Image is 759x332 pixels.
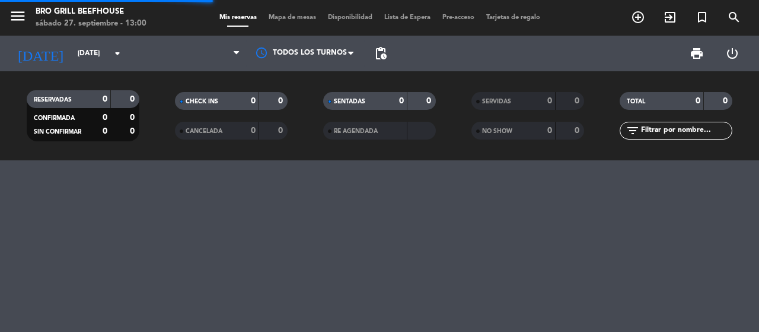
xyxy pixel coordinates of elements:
[278,97,285,105] strong: 0
[482,99,511,105] span: SERVIDAS
[34,115,75,121] span: CONFIRMADA
[334,128,378,134] span: RE AGENDADA
[251,97,256,105] strong: 0
[482,128,512,134] span: NO SHOW
[575,127,582,135] strong: 0
[130,127,137,135] strong: 0
[263,14,322,21] span: Mapa de mesas
[36,6,146,18] div: Bro Grill Beefhouse
[547,127,552,135] strong: 0
[186,99,218,105] span: CHECK INS
[696,97,700,105] strong: 0
[36,18,146,30] div: sábado 27. septiembre - 13:00
[9,7,27,29] button: menu
[110,46,125,61] i: arrow_drop_down
[723,97,730,105] strong: 0
[130,95,137,103] strong: 0
[715,36,750,71] div: LOG OUT
[103,127,107,135] strong: 0
[378,14,436,21] span: Lista de Espera
[627,99,645,105] span: TOTAL
[725,46,739,61] i: power_settings_new
[322,14,378,21] span: Disponibilidad
[575,97,582,105] strong: 0
[9,7,27,25] i: menu
[436,14,480,21] span: Pre-acceso
[9,40,72,67] i: [DATE]
[278,127,285,135] strong: 0
[663,10,677,24] i: exit_to_app
[130,113,137,122] strong: 0
[480,14,546,21] span: Tarjetas de regalo
[426,97,433,105] strong: 0
[213,14,263,21] span: Mis reservas
[399,97,404,105] strong: 0
[186,128,222,134] span: CANCELADA
[626,124,640,138] i: filter_list
[103,95,107,103] strong: 0
[34,129,81,135] span: SIN CONFIRMAR
[695,10,709,24] i: turned_in_not
[251,127,256,135] strong: 0
[690,46,704,61] span: print
[34,97,72,103] span: RESERVADAS
[103,113,107,122] strong: 0
[374,46,388,61] span: pending_actions
[631,10,645,24] i: add_circle_outline
[547,97,552,105] strong: 0
[334,99,365,105] span: SENTADAS
[640,124,732,137] input: Filtrar por nombre...
[727,10,741,24] i: search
